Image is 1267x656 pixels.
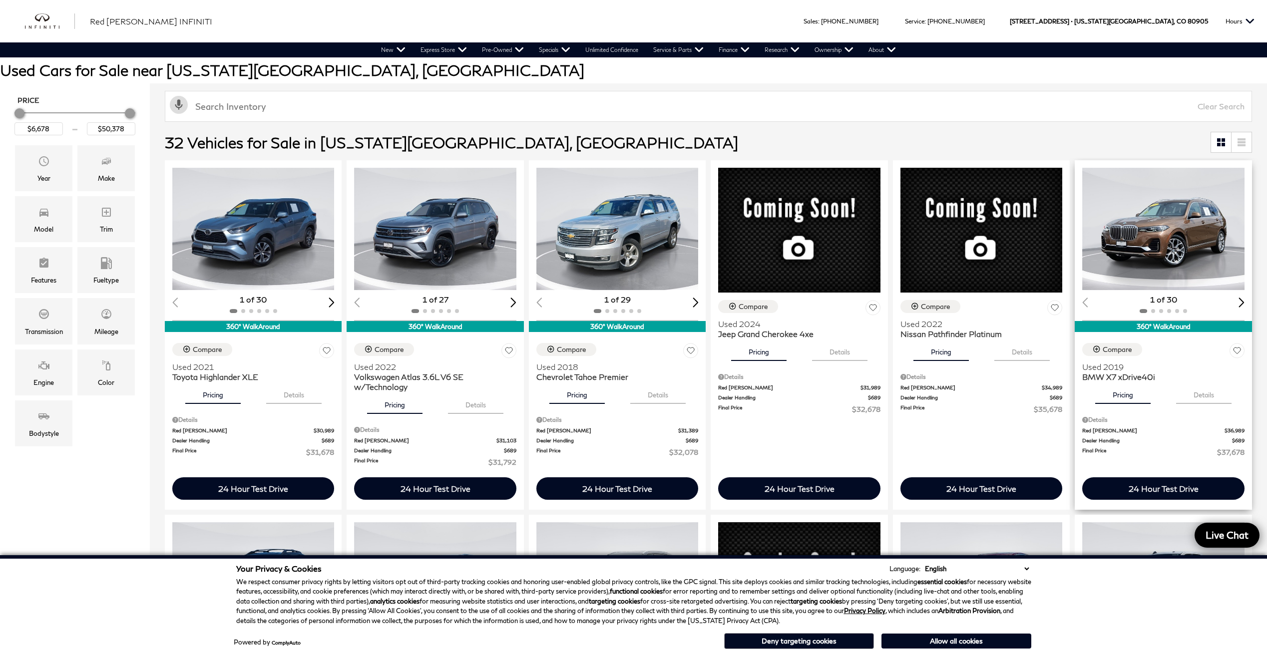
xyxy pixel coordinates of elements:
[536,447,698,457] a: Final Price $32,078
[844,607,885,615] a: Privacy Policy
[172,372,327,382] span: Toyota Highlander XLE
[889,566,920,572] div: Language:
[1010,17,1208,25] a: [STREET_ADDRESS] • [US_STATE][GEOGRAPHIC_DATA], CO 80905
[354,437,516,444] a: Red [PERSON_NAME] $31,103
[34,224,53,235] div: Model
[718,394,867,401] span: Dealer Handling
[172,362,327,372] span: Used 2021
[38,153,50,173] span: Year
[1082,522,1246,645] div: 1 / 2
[354,168,517,290] img: 2022 Volkswagen Atlas 3.6L V6 SE w/Technology 1
[347,321,523,332] div: 360° WalkAround
[15,349,72,395] div: EngineEngine
[900,404,1062,414] a: Final Price $35,678
[98,377,114,388] div: Color
[900,319,1062,339] a: Used 2022Nissan Pathfinder Platinum
[536,294,698,305] div: 1 of 29
[1082,362,1237,372] span: Used 2019
[818,17,820,25] span: :
[900,477,1062,500] div: 24 Hour Test Drive - Nissan Pathfinder Platinum
[900,522,1064,645] img: 2025 Cadillac CT5 Premium Luxury 1
[718,384,860,391] span: Red [PERSON_NAME]
[1217,447,1245,457] span: $37,678
[77,349,135,395] div: ColorColor
[354,425,516,434] div: Pricing Details - Volkswagen Atlas 3.6L V6 SE w/Technology
[1176,382,1232,404] button: details tab
[1095,382,1151,404] button: pricing tab
[17,96,132,105] h5: Price
[1129,484,1199,493] div: 24 Hour Test Drive
[125,108,135,118] div: Maximum Price
[718,522,880,647] img: 2025 Toyota GR Corolla Premium
[860,384,880,391] span: $31,989
[354,168,517,290] div: 1 / 2
[165,91,1252,122] input: Search Inventory
[14,108,24,118] div: Minimum Price
[718,404,880,414] a: Final Price $32,678
[900,384,1042,391] span: Red [PERSON_NAME]
[807,42,861,57] a: Ownership
[946,484,1016,493] div: 24 Hour Test Drive
[100,306,112,326] span: Mileage
[367,392,422,414] button: pricing tab
[994,339,1050,361] button: details tab
[812,339,867,361] button: details tab
[536,437,686,444] span: Dealer Handling
[757,42,807,57] a: Research
[15,145,72,191] div: YearYear
[900,372,1062,381] div: Pricing Details - Nissan Pathfinder Platinum
[306,447,334,457] span: $31,678
[1082,437,1232,444] span: Dealer Handling
[1082,427,1244,434] a: Red [PERSON_NAME] $36,989
[90,16,212,26] span: Red [PERSON_NAME] INFINITI
[1082,362,1244,382] a: Used 2019BMW X7 xDrive40i
[669,447,698,457] span: $32,078
[868,394,880,401] span: $689
[501,343,516,361] button: Save Vehicle
[354,362,508,372] span: Used 2022
[504,447,516,454] span: $689
[804,17,818,25] span: Sales
[37,173,50,184] div: Year
[1082,447,1244,457] a: Final Price $37,678
[354,447,516,454] a: Dealer Handling $689
[38,306,50,326] span: Transmission
[90,15,212,27] a: Red [PERSON_NAME] INFINITI
[724,633,874,649] button: Deny targeting cookies
[718,477,880,500] div: 24 Hour Test Drive - Jeep Grand Cherokee 4xe
[536,477,698,500] div: 24 Hour Test Drive - Chevrolet Tahoe Premier
[375,345,404,354] div: Compare
[1232,437,1245,444] span: $689
[739,302,768,311] div: Compare
[401,484,470,493] div: 24 Hour Test Drive
[100,357,112,377] span: Color
[172,427,314,434] span: Red [PERSON_NAME]
[900,168,1062,293] img: 2022 Nissan Pathfinder Platinum
[510,298,516,307] div: Next slide
[900,394,1062,401] a: Dealer Handling $689
[15,298,72,344] div: TransmissionTransmission
[718,372,880,381] div: Pricing Details - Jeep Grand Cherokee 4xe
[610,587,663,595] strong: functional cookies
[496,437,516,444] span: $31,103
[536,362,691,372] span: Used 2018
[557,345,586,354] div: Compare
[718,384,880,391] a: Red [PERSON_NAME] $31,989
[900,329,1055,339] span: Nissan Pathfinder Platinum
[272,640,301,646] a: ComplyAuto
[354,477,516,500] div: 24 Hour Test Drive - Volkswagen Atlas 3.6L V6 SE w/Technology
[236,564,322,573] span: Your Privacy & Cookies
[718,300,778,313] button: Compare Vehicle
[218,484,288,493] div: 24 Hour Test Drive
[852,404,880,414] span: $32,678
[170,96,188,114] svg: Click to toggle on voice search
[718,319,872,329] span: Used 2024
[900,319,1055,329] span: Used 2022
[582,484,652,493] div: 24 Hour Test Drive
[536,447,669,457] span: Final Price
[15,400,72,446] div: BodystyleBodystyle
[100,224,113,235] div: Trim
[1201,529,1254,541] span: Live Chat
[488,457,516,467] span: $31,792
